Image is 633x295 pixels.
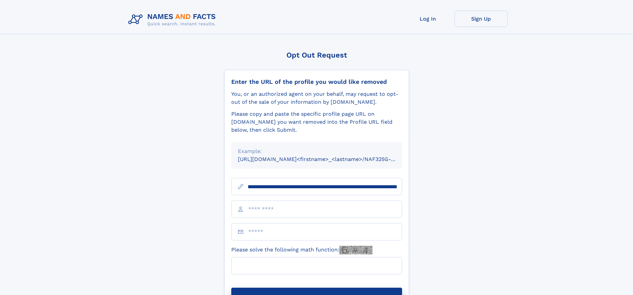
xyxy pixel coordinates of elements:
[238,156,415,162] small: [URL][DOMAIN_NAME]<firstname>_<lastname>/NAF325G-xxxxxxxx
[224,51,409,59] div: Opt Out Request
[231,90,402,106] div: You, or an authorized agent on your behalf, may request to opt-out of the sale of your informatio...
[238,147,395,155] div: Example:
[231,246,372,254] label: Please solve the following math function:
[126,11,221,29] img: Logo Names and Facts
[231,78,402,85] div: Enter the URL of the profile you would like removed
[231,110,402,134] div: Please copy and paste the specific profile page URL on [DOMAIN_NAME] you want removed into the Pr...
[401,11,455,27] a: Log In
[455,11,508,27] a: Sign Up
